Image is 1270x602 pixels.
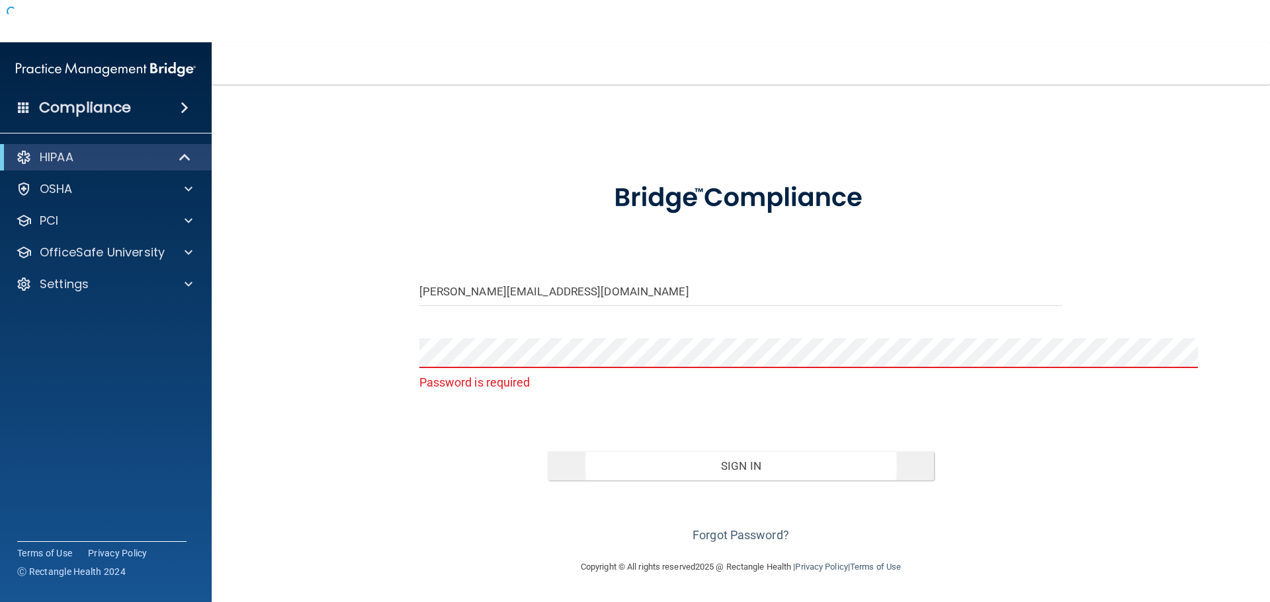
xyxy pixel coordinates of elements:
[16,245,192,260] a: OfficeSafe University
[16,276,192,292] a: Settings
[40,181,73,197] p: OSHA
[548,451,934,480] button: Sign In
[17,546,72,560] a: Terms of Use
[40,149,73,165] p: HIPAA
[16,181,192,197] a: OSHA
[587,164,895,233] img: bridge_compliance_login_screen.278c3ca4.svg
[419,371,1063,393] p: Password is required
[850,562,901,572] a: Terms of Use
[693,528,789,542] a: Forgot Password?
[16,149,192,165] a: HIPAA
[17,565,126,578] span: Ⓒ Rectangle Health 2024
[16,213,192,229] a: PCI
[40,276,89,292] p: Settings
[39,98,131,117] h4: Compliance
[419,276,1063,306] input: Email
[795,562,847,572] a: Privacy Policy
[88,546,148,560] a: Privacy Policy
[40,245,165,260] p: OfficeSafe University
[499,546,982,588] div: Copyright © All rights reserved 2025 @ Rectangle Health | |
[16,56,196,83] img: PMB logo
[40,213,58,229] p: PCI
